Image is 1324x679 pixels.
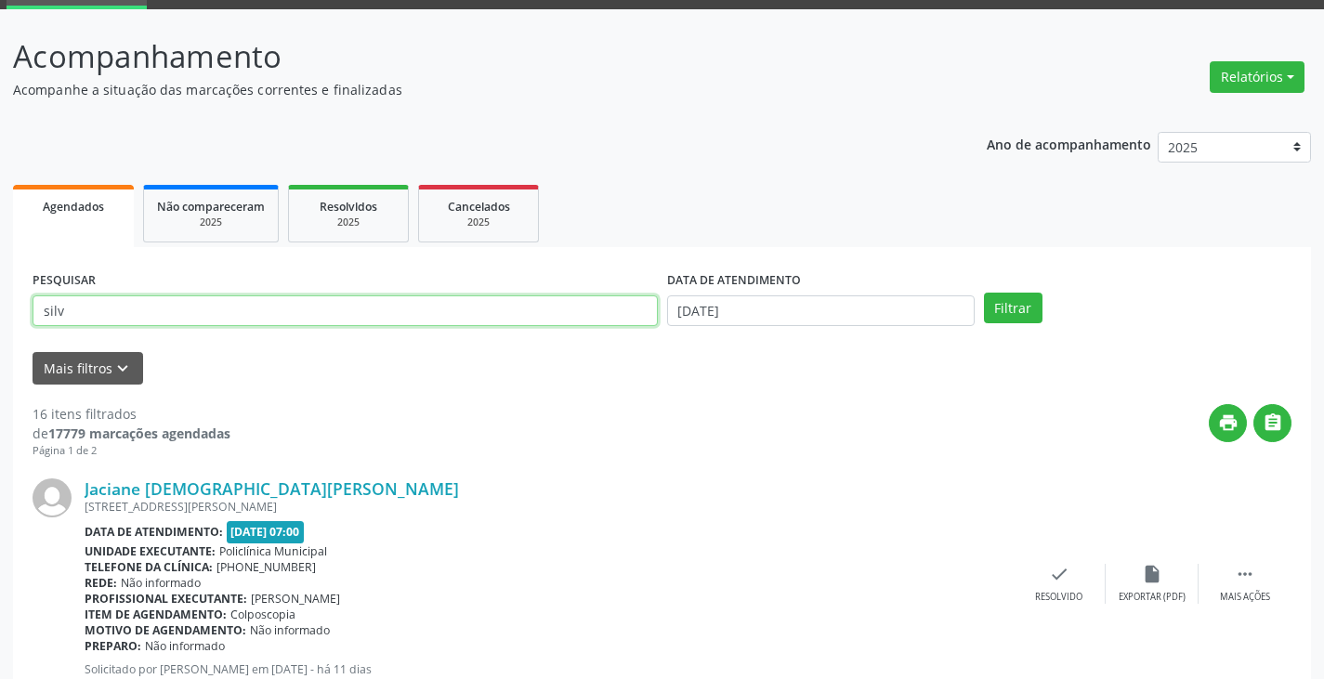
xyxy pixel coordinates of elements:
[48,424,230,442] strong: 17779 marcações agendadas
[219,543,327,559] span: Policlínica Municipal
[157,215,265,229] div: 2025
[667,267,801,295] label: DATA DE ATENDIMENTO
[85,638,141,654] b: Preparo:
[1049,564,1069,584] i: check
[33,267,96,295] label: PESQUISAR
[85,622,246,638] b: Motivo de agendamento:
[85,478,459,499] a: Jaciane [DEMOGRAPHIC_DATA][PERSON_NAME]
[33,295,658,327] input: Nome, CNS
[85,591,247,607] b: Profissional executante:
[33,443,230,459] div: Página 1 de 2
[984,293,1042,324] button: Filtrar
[85,575,117,591] b: Rede:
[1218,412,1239,433] i: print
[85,559,213,575] b: Telefone da clínica:
[1142,564,1162,584] i: insert_drive_file
[85,661,1013,677] p: Solicitado por [PERSON_NAME] em [DATE] - há 11 dias
[320,199,377,215] span: Resolvidos
[33,352,143,385] button: Mais filtroskeyboard_arrow_down
[85,524,223,540] b: Data de atendimento:
[667,295,975,327] input: Selecione um intervalo
[230,607,295,622] span: Colposcopia
[1035,591,1082,604] div: Resolvido
[1220,591,1270,604] div: Mais ações
[157,199,265,215] span: Não compareceram
[85,607,227,622] b: Item de agendamento:
[1263,412,1283,433] i: 
[1235,564,1255,584] i: 
[43,199,104,215] span: Agendados
[987,132,1151,155] p: Ano de acompanhamento
[13,33,922,80] p: Acompanhamento
[227,521,305,542] span: [DATE] 07:00
[216,559,316,575] span: [PHONE_NUMBER]
[1119,591,1186,604] div: Exportar (PDF)
[13,80,922,99] p: Acompanhe a situação das marcações correntes e finalizadas
[302,215,395,229] div: 2025
[432,215,525,229] div: 2025
[250,622,330,638] span: Não informado
[33,404,230,424] div: 16 itens filtrados
[1209,404,1247,442] button: print
[1253,404,1291,442] button: 
[33,424,230,443] div: de
[145,638,225,654] span: Não informado
[85,543,216,559] b: Unidade executante:
[121,575,201,591] span: Não informado
[112,359,133,379] i: keyboard_arrow_down
[1210,61,1304,93] button: Relatórios
[33,478,72,517] img: img
[85,499,1013,515] div: [STREET_ADDRESS][PERSON_NAME]
[251,591,340,607] span: [PERSON_NAME]
[448,199,510,215] span: Cancelados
